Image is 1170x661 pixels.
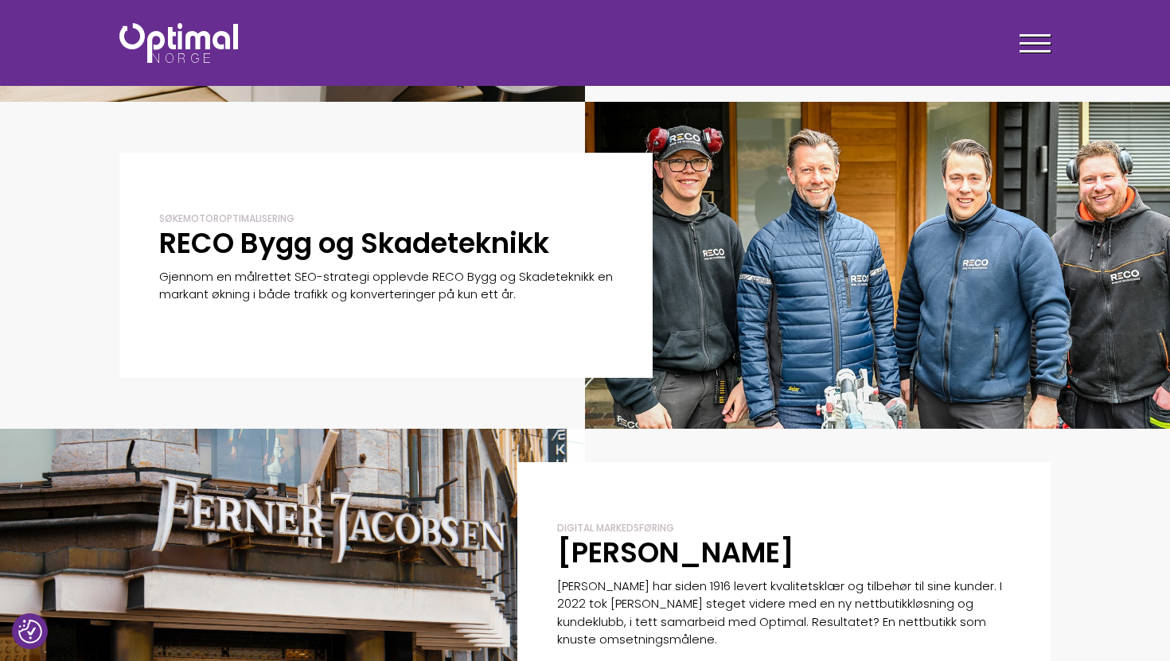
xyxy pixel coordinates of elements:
div: Digital markedsføring [557,522,1011,535]
button: Samtykkepreferanser [18,620,42,644]
h2: [PERSON_NAME] [557,535,1011,571]
div: Søkemotoroptimalisering [159,212,613,226]
img: Optimal Norge [119,23,238,63]
img: Revisit consent button [18,620,42,644]
h2: RECO Bygg og Skadeteknikk [159,225,613,262]
p: [PERSON_NAME] har siden 1916 levert kvalitetsklær og tilbehør til sine kunder. I 2022 tok [PERSON... [557,577,1011,649]
p: Gjennom en målrettet SEO-strategi opplevde RECO Bygg og Skadeteknikk en markant økning i både tra... [159,268,613,304]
